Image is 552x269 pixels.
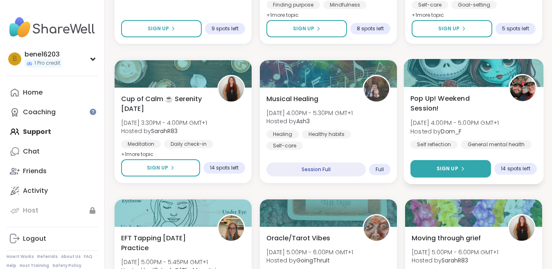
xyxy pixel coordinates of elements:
span: EFT Tapping [DATE] Practice [121,233,208,253]
a: Home [7,83,98,102]
img: ShareWell Nav Logo [7,13,98,42]
span: Sign Up [293,25,314,32]
div: General mental health [461,140,531,149]
a: Friends [7,161,98,181]
div: Healing [266,130,299,138]
div: Session Full [266,163,366,176]
button: Sign Up [412,20,492,37]
iframe: Spotlight [90,109,96,115]
div: Meditation [121,140,161,148]
span: 5 spots left [502,25,529,32]
div: Activity [23,186,48,195]
b: GoingThruIt [296,256,330,264]
a: Logout [7,229,98,249]
span: 1 Pro credit [34,60,60,67]
a: FAQ [84,254,92,260]
span: 14 spots left [501,165,530,172]
button: Sign Up [266,20,347,37]
div: Friends [23,167,47,176]
div: Finding purpose [266,1,320,9]
div: Healthy habits [302,130,351,138]
a: Coaching [7,102,98,122]
span: 8 spots left [357,25,384,32]
span: Hosted by [410,127,499,135]
img: SarahR83 [509,215,534,241]
div: bene16203 [25,50,62,59]
div: Chat [23,147,40,156]
span: Hosted by [121,127,207,135]
img: GoingThruIt [364,215,389,241]
div: Mindfulness [323,1,367,9]
div: Home [23,88,43,97]
span: [DATE] 5:00PM - 5:45PM GMT+1 [121,258,220,266]
span: Sign Up [147,164,168,172]
b: SarahR83 [151,127,178,135]
a: Host Training [20,263,49,269]
button: Sign Up [410,160,491,178]
b: Dom_F [441,127,462,135]
span: [DATE] 5:00PM - 6:00PM GMT+1 [412,248,498,256]
span: 9 spots left [212,25,239,32]
a: Safety Policy [52,263,81,269]
div: Self-care [412,1,448,9]
a: Host [7,201,98,220]
a: Chat [7,142,98,161]
div: Logout [23,234,46,243]
span: Hosted by [412,256,498,264]
div: Host [23,206,38,215]
div: Goal-setting [451,1,497,9]
span: Sign Up [438,25,460,32]
span: Oracle/Tarot Vibes [266,233,330,243]
span: Pop Up! Weekend Session! [410,93,499,113]
span: [DATE] 5:00PM - 6:00PM GMT+1 [266,248,353,256]
span: Hosted by [266,256,353,264]
span: Hosted by [266,117,353,125]
button: Sign Up [121,20,202,37]
span: Cup of Calm ☕ Serenity [DATE] [121,94,208,114]
button: Sign Up [121,159,200,176]
img: Dom_F [510,75,536,101]
span: Sign Up [437,165,458,172]
div: Self reflection [410,140,457,149]
a: Referrals [37,254,58,260]
span: 14 spots left [210,165,239,171]
span: [DATE] 3:30PM - 4:00PM GMT+1 [121,119,207,127]
img: Ash3 [364,76,389,102]
span: Musical Healing [266,94,318,104]
a: About Us [61,254,81,260]
span: Moving through grief [412,233,481,243]
span: b [13,54,17,64]
div: Daily check-in [164,140,213,148]
div: Coaching [23,108,56,117]
span: Sign Up [148,25,169,32]
span: [DATE] 4:00PM - 5:30PM GMT+1 [266,109,353,117]
img: SarahR83 [219,76,244,102]
a: Help [7,263,16,269]
img: Jill_LadyOfTheMountain [219,215,244,241]
b: Ash3 [296,117,310,125]
div: Self-care [266,142,303,150]
b: SarahR83 [442,256,468,264]
a: How It Works [7,254,34,260]
span: Full [376,166,384,173]
a: Activity [7,181,98,201]
span: [DATE] 4:00PM - 5:00PM GMT+1 [410,119,499,127]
